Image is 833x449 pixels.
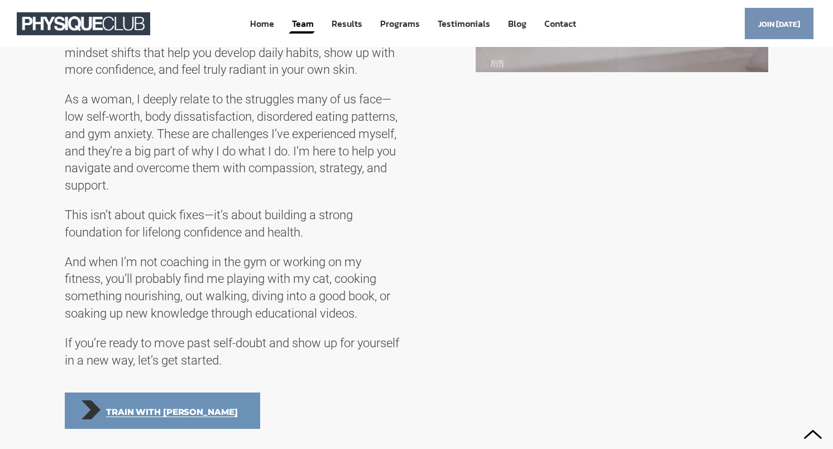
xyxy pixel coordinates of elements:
p: And when I’m not coaching in the gym or working on my fitness, you’ll probably find me playing wi... [65,254,402,323]
a: Programs [379,13,421,34]
a: Team [291,13,315,34]
a: Contact [543,13,577,34]
span: Join [DATE] [758,13,800,35]
a: Train with [PERSON_NAME] [65,393,260,429]
a: Results [331,13,363,34]
p: If you’re ready to move past self-doubt and show up for yourself in a new way, let’s get started. [65,335,402,370]
span: Train with [PERSON_NAME] [106,400,238,424]
a: Home [249,13,275,34]
p: As a woman, I deeply relate to the struggles many of us face—low self-worth, body dissatisfaction... [65,91,402,195]
p: This isn’t about quick fixes—it’s about building a strong foundation for lifelong confidence and ... [65,207,402,242]
a: Testimonials [437,13,491,34]
a: Join [DATE] [745,8,813,39]
a: Blog [507,13,528,34]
